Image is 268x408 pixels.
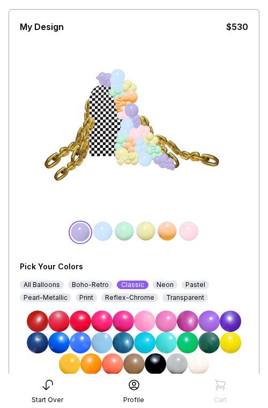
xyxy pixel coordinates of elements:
[226,20,248,33] div: $530
[20,261,157,272] div: Pick Your Colors
[123,396,144,404] div: Profile
[153,281,177,289] div: Neon
[162,293,208,302] div: Transparent
[20,293,71,302] div: Pearl-Metallic
[76,293,97,302] div: Print
[214,396,227,404] div: Cart
[20,20,64,33] div: My Design
[20,281,64,289] div: All Balloons
[68,281,113,289] div: Boho-Retro
[101,293,158,302] div: Reflex-Chrome
[117,281,148,289] div: Classic
[32,396,63,404] div: Start Over
[182,281,209,289] div: Pastel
